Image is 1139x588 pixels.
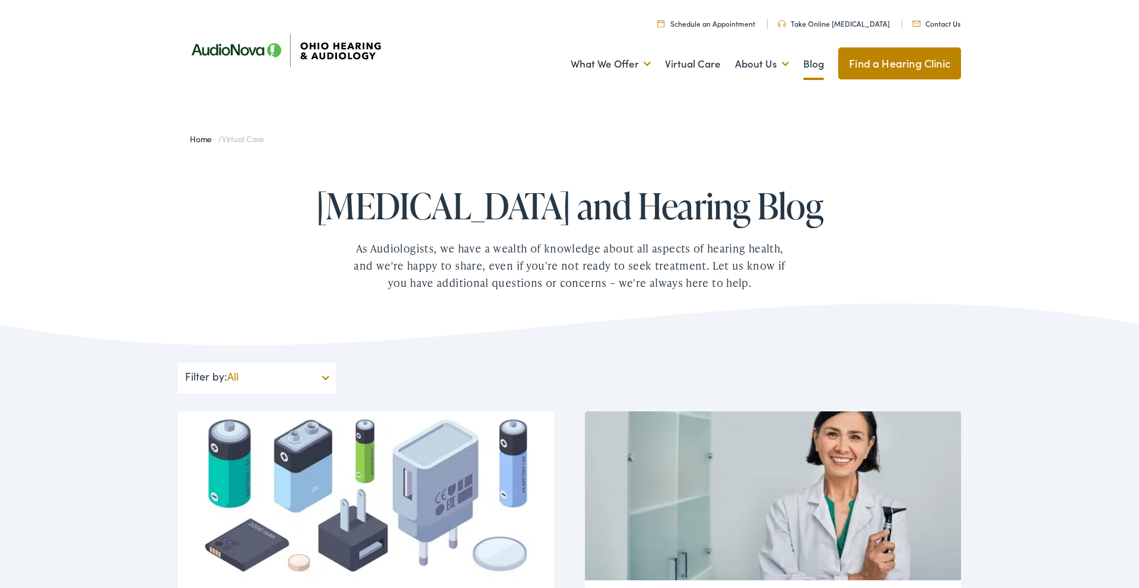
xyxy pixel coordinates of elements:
[222,133,264,145] span: Virtual Care
[190,133,264,145] span: /
[735,42,789,86] a: About Us
[178,411,554,580] img: hearing aid batter tips for Cincinnati, OH
[178,363,336,394] div: Filter by:
[803,42,824,86] a: Blog
[838,47,961,79] a: Find a Hearing Clinic
[314,186,825,225] h1: [MEDICAL_DATA] and Hearing Blog
[657,18,755,28] a: Schedule an Appointment
[190,133,218,145] a: Home
[912,18,960,28] a: Contact Us
[912,21,921,27] img: Mail icon representing email contact with Ohio Hearing in Cincinnati, OH
[571,42,651,86] a: What We Offer
[778,18,890,28] a: Take Online [MEDICAL_DATA]
[585,411,961,580] img: hearing test in Amherst, OH
[657,20,664,27] img: Calendar Icon to schedule a hearing appointment in Cincinnati, OH
[665,42,721,86] a: Virtual Care
[778,20,786,27] img: Headphones icone to schedule online hearing test in Cincinnati, OH
[350,240,789,291] div: As Audiologists, we have a wealth of knowledge about all aspects of hearing health, and we're hap...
